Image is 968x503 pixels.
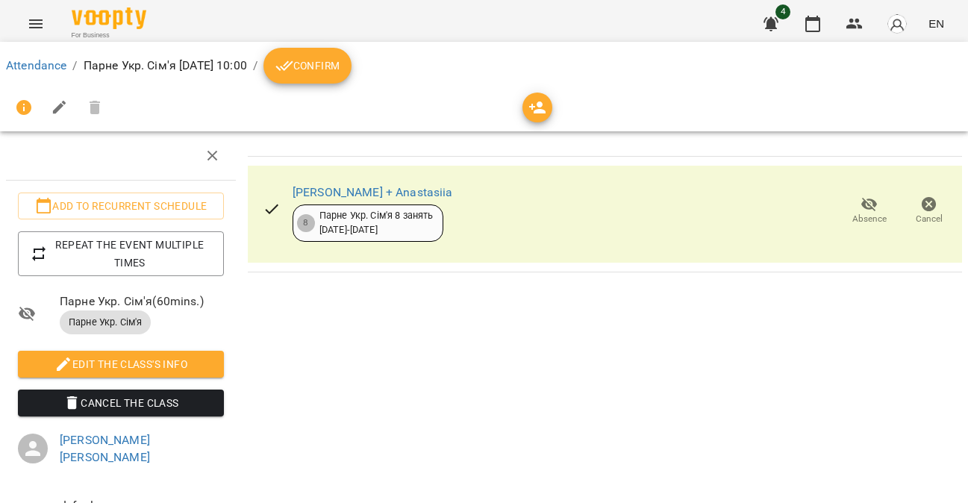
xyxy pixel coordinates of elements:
div: Парне Укр. Сім'я 8 занять [DATE] - [DATE] [319,209,434,237]
span: 4 [775,4,790,19]
span: For Business [72,31,146,40]
button: EN [922,10,950,37]
a: [PERSON_NAME] [PERSON_NAME] [60,433,150,465]
button: Cancel [899,190,959,232]
nav: breadcrumb [6,48,962,84]
span: Парне Укр. Сім'я ( 60 mins. ) [60,293,224,310]
p: Парне Укр. Сім'я [DATE] 10:00 [84,57,247,75]
button: Absence [840,190,899,232]
button: Add to recurrent schedule [18,193,224,219]
span: EN [928,16,944,31]
span: Repeat the event multiple times [30,236,212,272]
span: Absence [852,213,887,225]
img: avatar_s.png [887,13,908,34]
li: / [253,57,257,75]
button: Cancel the class [18,390,224,416]
a: [PERSON_NAME] + Anastasiia [293,185,453,199]
button: Menu [18,6,54,42]
div: 8 [297,214,315,232]
li: / [72,57,77,75]
span: Cancel [916,213,943,225]
button: Edit the class's Info [18,351,224,378]
a: Attendance [6,58,66,72]
span: Confirm [275,57,340,75]
button: Confirm [263,48,352,84]
button: Repeat the event multiple times [18,231,224,276]
img: Voopty Logo [72,7,146,29]
span: Парне Укр. Сім'я [60,316,151,329]
span: Cancel the class [30,394,212,412]
span: Add to recurrent schedule [30,197,212,215]
span: Edit the class's Info [30,355,212,373]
